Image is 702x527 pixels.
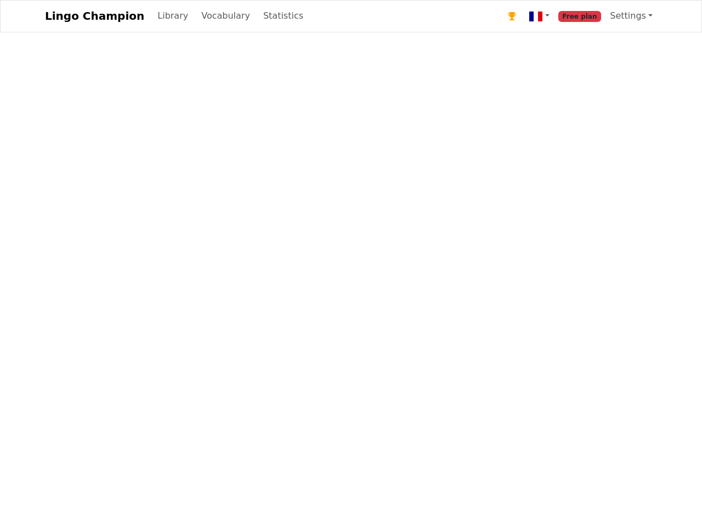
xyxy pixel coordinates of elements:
[558,11,602,22] span: Free plan
[153,5,193,27] a: Library
[554,5,606,27] a: Free plan
[605,5,657,27] a: Settings
[259,5,308,27] a: Statistics
[197,5,254,27] a: Vocabulary
[45,5,144,27] a: Lingo Champion
[529,10,542,23] img: fr.svg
